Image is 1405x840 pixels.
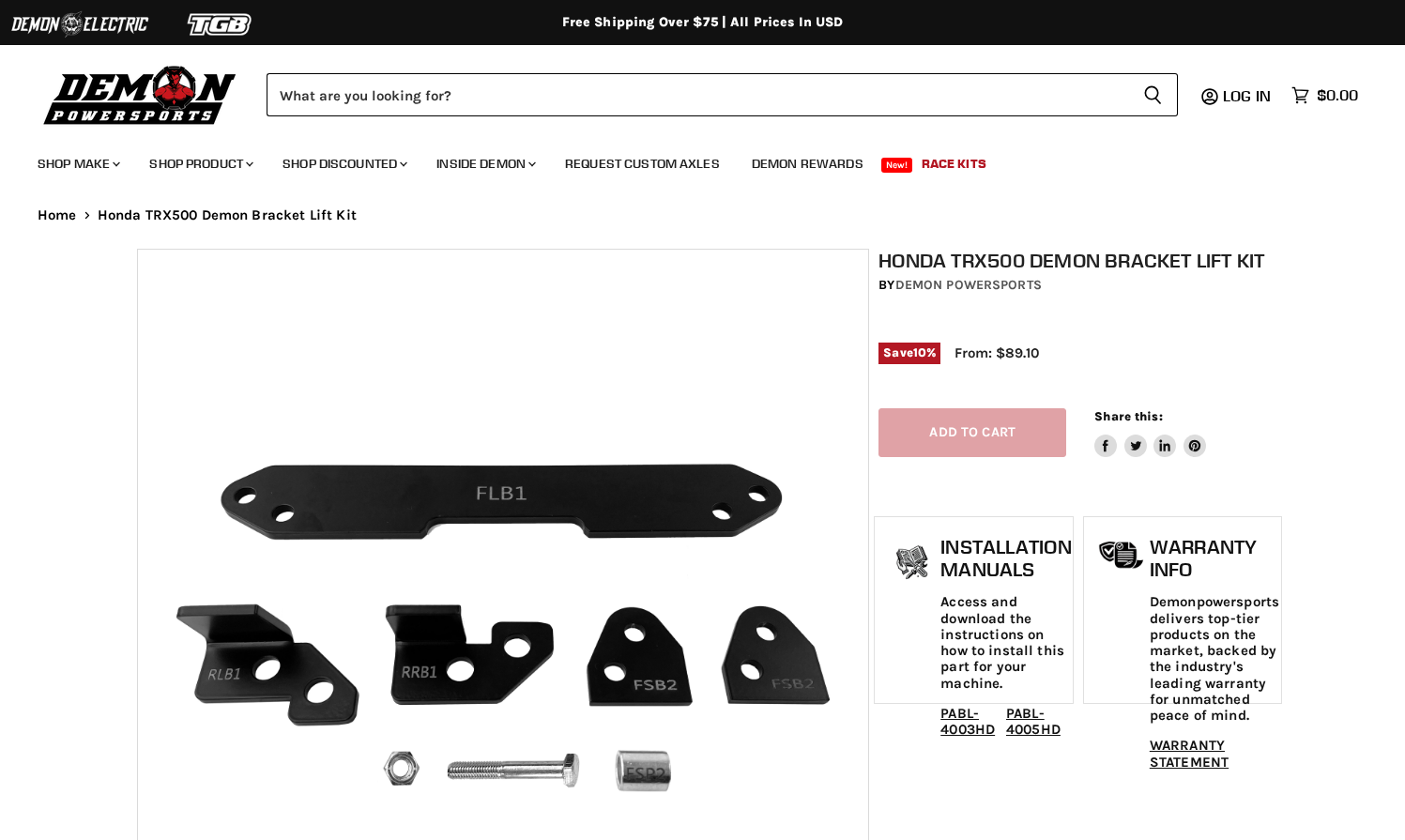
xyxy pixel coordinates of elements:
a: PABL-4003HD [940,705,995,738]
a: Shop Product [135,145,265,183]
a: Home [38,207,77,223]
span: Save % [878,343,940,363]
p: Demonpowersports delivers top-tier products on the market, backed by the industry's leading warra... [1150,594,1279,724]
img: Demon Powersports [38,61,243,128]
img: Demon Electric Logo 2 [9,7,150,42]
form: Product [267,73,1178,116]
span: Log in [1223,86,1271,105]
h1: Installation Manuals [940,536,1071,580]
a: WARRANTY STATEMENT [1150,737,1229,770]
a: Race Kits [908,145,1000,183]
a: Inside Demon [422,145,547,183]
span: From: $89.10 [954,344,1039,361]
button: Search [1128,73,1178,116]
span: Honda TRX500 Demon Bracket Lift Kit [98,207,357,223]
ul: Main menu [23,137,1353,183]
input: Search [267,73,1128,116]
a: PABL-4005HD [1006,705,1061,738]
img: TGB Logo 2 [150,7,291,42]
span: 10 [913,345,926,359]
img: install_manual-icon.png [889,541,936,588]
a: Demon Rewards [738,145,878,183]
a: Shop Discounted [268,145,419,183]
h1: Honda TRX500 Demon Bracket Lift Kit [878,249,1277,272]
p: Access and download the instructions on how to install this part for your machine. [940,594,1071,692]
a: Demon Powersports [895,277,1042,293]
aside: Share this: [1094,408,1206,458]
div: by [878,275,1277,296]
a: Request Custom Axles [551,145,734,183]
a: Shop Make [23,145,131,183]
span: Share this: [1094,409,1162,423]
span: $0.00 [1317,86,1358,104]
a: Log in [1214,87,1282,104]
span: New! [881,158,913,173]
a: $0.00 [1282,82,1367,109]
h1: Warranty Info [1150,536,1279,580]
img: warranty-icon.png [1098,541,1145,570]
